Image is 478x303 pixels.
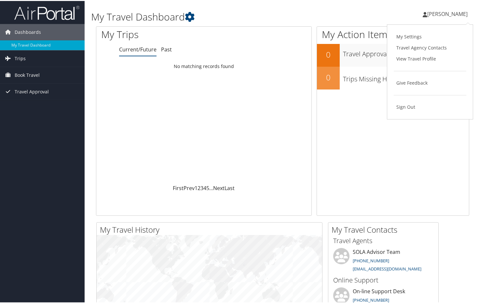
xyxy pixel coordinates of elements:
h1: My Action Items [317,27,469,40]
img: airportal-logo.png [14,4,79,20]
a: 2 [198,184,200,191]
a: 1 [195,184,198,191]
a: [PHONE_NUMBER] [353,257,389,263]
h2: 0 [317,48,340,59]
a: Give Feedback [394,76,466,88]
span: [PERSON_NAME] [427,9,468,17]
h3: Travel Approvals Pending (Advisor Booked) [343,45,469,58]
a: My Settings [394,30,466,41]
h2: 0 [317,71,340,82]
h2: My Travel History [100,223,322,234]
a: Past [161,45,172,52]
a: 5 [206,184,209,191]
a: Current/Future [119,45,157,52]
span: Book Travel [15,66,40,82]
a: 0Trips Missing Hotels [317,66,469,89]
h3: Online Support [333,275,433,284]
a: First [173,184,184,191]
h1: My Travel Dashboard [91,9,347,23]
a: Last [225,184,235,191]
h3: Travel Agents [333,235,433,244]
li: SOLA Advisor Team [330,247,437,274]
span: … [209,184,213,191]
td: No matching records found [96,60,311,71]
a: Sign Out [394,101,466,112]
a: Next [213,184,225,191]
h2: My Travel Contacts [332,223,438,234]
a: Travel Agency Contacts [394,41,466,52]
a: 4 [203,184,206,191]
a: 0Travel Approvals Pending (Advisor Booked) [317,43,469,66]
a: Prev [184,184,195,191]
span: Trips [15,49,26,66]
a: 3 [200,184,203,191]
a: [EMAIL_ADDRESS][DOMAIN_NAME] [353,265,421,271]
span: Travel Approval [15,83,49,99]
span: Dashboards [15,23,41,39]
a: View Travel Profile [394,52,466,63]
a: [PERSON_NAME] [423,3,474,23]
a: [PHONE_NUMBER] [353,296,389,302]
h1: My Trips [101,27,217,40]
h3: Trips Missing Hotels [343,70,469,83]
